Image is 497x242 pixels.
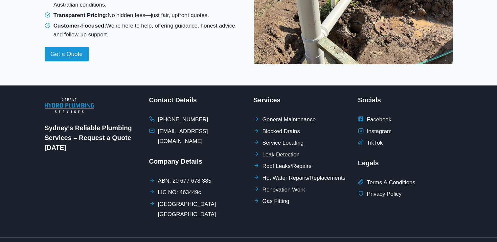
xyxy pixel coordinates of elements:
a: Hot Water Repairs/Replacements [254,173,346,183]
a: Privacy Policy [358,189,402,199]
h5: Sydney’s Reliable Plumbing Services – Request a Quote [DATE] [45,123,139,152]
span: LIC NO: 463449c [158,188,201,198]
h5: Contact Details [149,95,244,105]
span: Renovation Work [262,185,305,195]
h5: Socials [358,95,453,105]
a: Gas Fitting [254,196,289,207]
a: Roof Leaks/Repairs [254,161,311,171]
span: Service Locating [262,138,304,148]
span: Instagram [367,127,392,137]
span: We’re here to help, offering guidance, honest advice, and follow-up support. [54,21,243,39]
span: Hot Water Repairs/Replacements [262,173,346,183]
span: Gas Fitting [262,196,289,207]
span: TikTok [367,138,383,148]
a: General Maintenance [254,115,316,125]
span: ABN: 20 677 678 385 [158,176,212,186]
h5: Services [254,95,348,105]
span: Privacy Policy [367,189,402,199]
span: [EMAIL_ADDRESS][DOMAIN_NAME] [158,127,244,147]
a: Renovation Work [254,185,305,195]
span: General Maintenance [262,115,316,125]
span: Blocked Drains [262,127,300,137]
a: Blocked Drains [254,127,300,137]
a: Get a Quote [45,47,89,61]
a: Leak Detection [254,150,300,160]
a: Service Locating [254,138,304,148]
span: Facebook [367,115,392,125]
span: Terms & Conditions [367,178,415,188]
a: [PHONE_NUMBER] [149,115,208,125]
h5: Legals [358,158,453,168]
span: Get a Quote [51,50,83,59]
span: Leak Detection [262,150,300,160]
span: Roof Leaks/Repairs [262,161,311,171]
strong: Customer-Focused: [54,23,106,29]
h5: Company Details [149,156,244,166]
span: No hidden fees—just fair, upfront quotes. [54,11,209,20]
strong: Transparent Pricing: [54,12,108,18]
span: [PHONE_NUMBER] [158,115,208,125]
span: [GEOGRAPHIC_DATA] [GEOGRAPHIC_DATA] [158,199,244,219]
a: [EMAIL_ADDRESS][DOMAIN_NAME] [149,127,244,147]
a: Terms & Conditions [358,178,415,188]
